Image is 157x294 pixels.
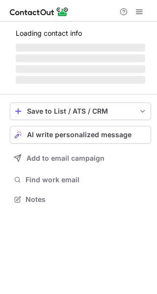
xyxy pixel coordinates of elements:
span: ‌ [16,54,145,62]
span: ‌ [16,65,145,73]
button: Add to email campaign [10,149,151,167]
span: Notes [26,195,147,204]
button: AI write personalized message [10,126,151,144]
span: ‌ [16,76,145,84]
div: Save to List / ATS / CRM [27,107,134,115]
button: save-profile-one-click [10,102,151,120]
button: Notes [10,193,151,206]
p: Loading contact info [16,29,145,37]
span: AI write personalized message [27,131,131,139]
img: ContactOut v5.3.10 [10,6,69,18]
button: Find work email [10,173,151,187]
span: ‌ [16,44,145,51]
span: Add to email campaign [26,154,105,162]
span: Find work email [26,175,147,184]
